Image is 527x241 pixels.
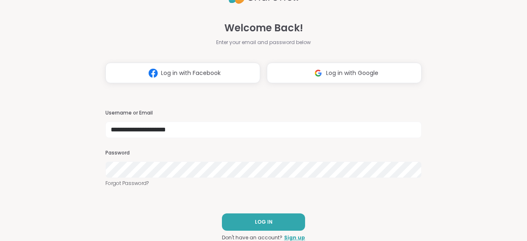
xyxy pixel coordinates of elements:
[222,213,305,231] button: LOG IN
[105,110,422,117] h3: Username or Email
[255,218,273,226] span: LOG IN
[105,150,422,157] h3: Password
[161,69,221,77] span: Log in with Facebook
[224,21,303,35] span: Welcome Back!
[105,63,260,83] button: Log in with Facebook
[145,66,161,81] img: ShareWell Logomark
[267,63,422,83] button: Log in with Google
[310,66,326,81] img: ShareWell Logomark
[326,69,378,77] span: Log in with Google
[216,39,311,46] span: Enter your email and password below
[105,180,422,187] a: Forgot Password?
